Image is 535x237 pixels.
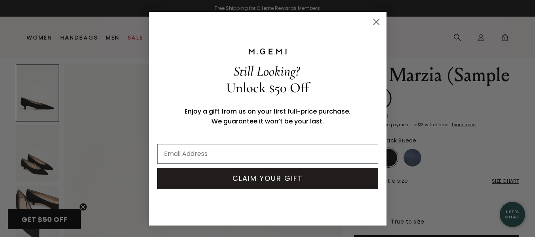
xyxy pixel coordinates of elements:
input: Email Address [157,144,378,164]
img: M.GEMI [248,48,287,55]
span: Still Looking? [233,63,299,80]
button: CLAIM YOUR GIFT [157,168,378,189]
button: Close dialog [369,15,383,29]
span: Unlock $50 Off [226,80,309,96]
span: Enjoy a gift from us on your first full-price purchase. We guarantee it won’t be your last. [185,107,350,126]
